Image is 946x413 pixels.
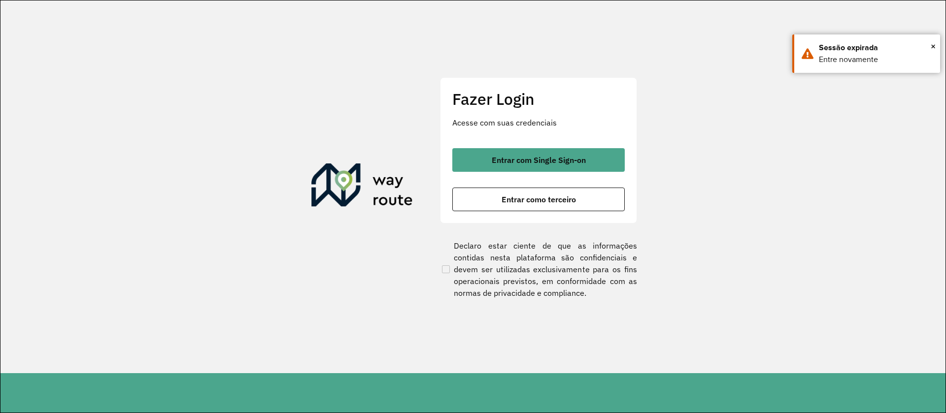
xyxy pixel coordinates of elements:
label: Declaro estar ciente de que as informações contidas nesta plataforma são confidenciais e devem se... [440,240,637,299]
button: button [452,188,625,211]
span: Entrar com Single Sign-on [492,156,586,164]
button: button [452,148,625,172]
span: Entrar como terceiro [502,195,576,203]
div: Sessão expirada [819,42,933,54]
button: Close [931,39,936,54]
span: × [931,39,936,54]
p: Acesse com suas credenciais [452,117,625,128]
h2: Fazer Login [452,90,625,108]
div: Entre novamente [819,54,933,65]
img: Roteirizador AmbevTech [311,163,413,211]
